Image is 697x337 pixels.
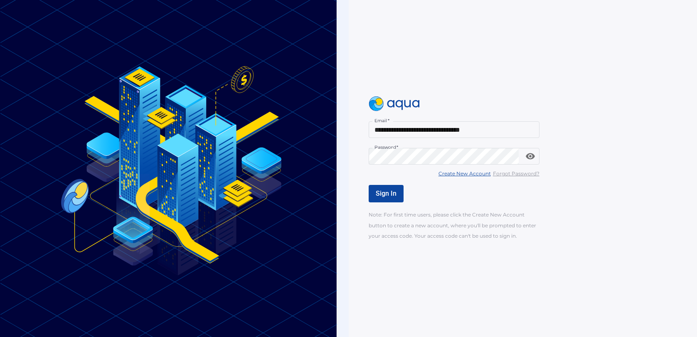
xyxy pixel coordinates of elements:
button: Sign In [369,185,404,202]
button: toggle password visibility [522,148,539,165]
span: Note: For first time users, please click the Create New Account button to create a new account, w... [369,212,536,239]
label: Email [374,118,389,124]
u: Create New Account [438,170,491,177]
label: Password [374,144,398,150]
span: Sign In [376,189,397,197]
img: logo [369,96,420,111]
u: Forgot Password? [493,170,539,177]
